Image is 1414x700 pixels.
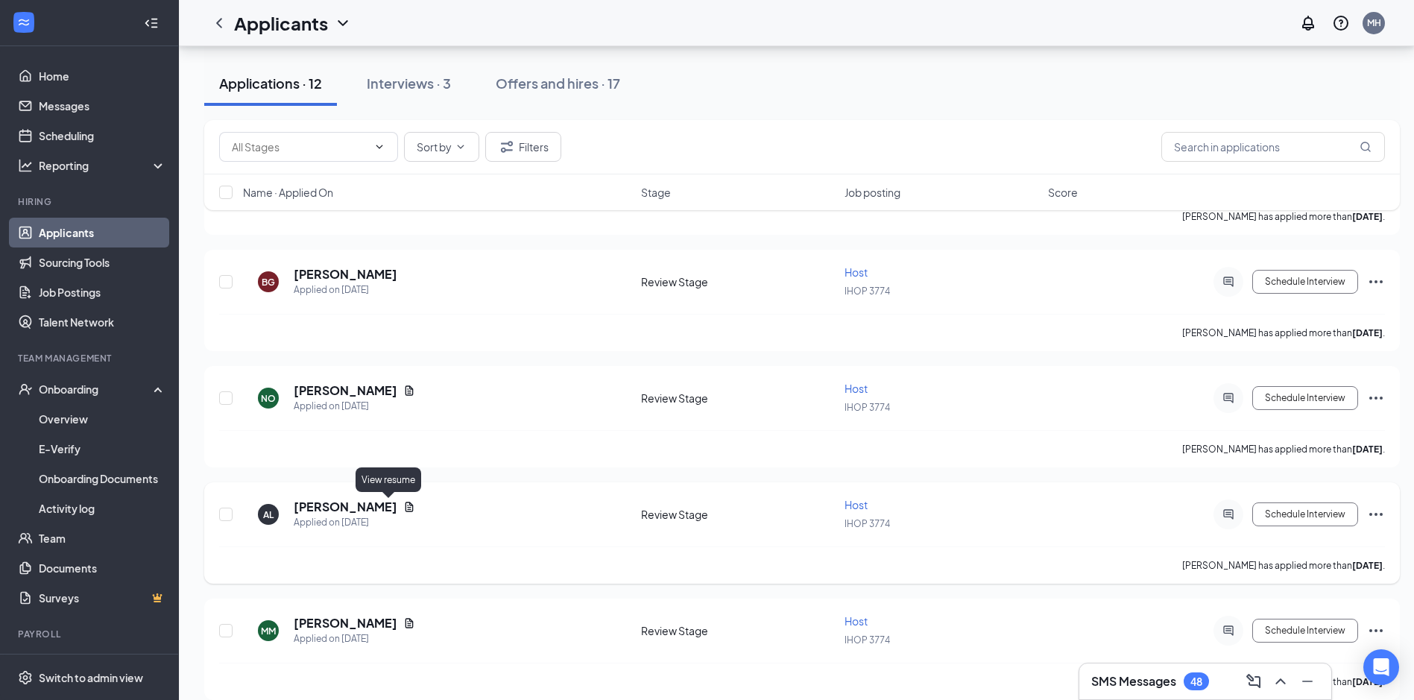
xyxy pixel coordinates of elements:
span: Job posting [845,185,900,200]
span: Host [845,614,868,628]
a: Team [39,523,166,553]
a: PayrollCrown [39,650,166,680]
a: Messages [39,91,166,121]
div: View resume [356,467,421,492]
svg: Ellipses [1367,505,1385,523]
a: E-Verify [39,434,166,464]
p: [PERSON_NAME] has applied more than . [1182,443,1385,455]
a: Home [39,61,166,91]
div: Applied on [DATE] [294,631,415,646]
div: Applications · 12 [219,74,322,92]
div: Onboarding [39,382,154,397]
span: Stage [641,185,671,200]
svg: WorkstreamLogo [16,15,31,30]
b: [DATE] [1352,676,1383,687]
div: Team Management [18,352,163,365]
div: Open Intercom Messenger [1363,649,1399,685]
a: Talent Network [39,307,166,337]
button: Schedule Interview [1252,386,1358,410]
svg: ChevronUp [1272,672,1290,690]
span: Host [845,265,868,279]
a: Scheduling [39,121,166,151]
a: SurveysCrown [39,583,166,613]
h5: [PERSON_NAME] [294,615,397,631]
button: ComposeMessage [1242,669,1266,693]
button: Minimize [1295,669,1319,693]
h5: [PERSON_NAME] [294,499,397,515]
button: Sort byChevronDown [404,132,479,162]
svg: ComposeMessage [1245,672,1263,690]
span: IHOP 3774 [845,402,890,413]
a: Sourcing Tools [39,247,166,277]
a: Documents [39,553,166,583]
div: Interviews · 3 [367,74,451,92]
svg: Document [403,501,415,513]
svg: Document [403,385,415,397]
b: [DATE] [1352,327,1383,338]
div: Review Stage [641,623,836,638]
button: Schedule Interview [1252,502,1358,526]
svg: Minimize [1298,672,1316,690]
svg: Collapse [144,16,159,31]
svg: ActiveChat [1219,276,1237,288]
div: Reporting [39,158,167,173]
svg: Ellipses [1367,622,1385,640]
h5: [PERSON_NAME] [294,382,397,399]
span: IHOP 3774 [845,518,890,529]
span: Name · Applied On [243,185,333,200]
span: Score [1048,185,1078,200]
a: Job Postings [39,277,166,307]
div: Hiring [18,195,163,208]
button: Schedule Interview [1252,270,1358,294]
div: NO [261,392,276,405]
h1: Applicants [234,10,328,36]
svg: ActiveChat [1219,625,1237,637]
div: Applied on [DATE] [294,515,415,530]
button: Filter Filters [485,132,561,162]
p: [PERSON_NAME] has applied more than . [1182,327,1385,339]
svg: Notifications [1299,14,1317,32]
div: Review Stage [641,274,836,289]
svg: Filter [498,138,516,156]
div: Applied on [DATE] [294,399,415,414]
div: MM [261,625,276,637]
span: IHOP 3774 [845,286,890,297]
svg: Ellipses [1367,389,1385,407]
div: MH [1367,16,1381,29]
input: Search in applications [1161,132,1385,162]
span: IHOP 3774 [845,634,890,646]
svg: ActiveChat [1219,392,1237,404]
svg: ChevronDown [373,141,385,153]
svg: MagnifyingGlass [1360,141,1372,153]
button: Schedule Interview [1252,619,1358,643]
b: [DATE] [1352,560,1383,571]
a: Activity log [39,494,166,523]
div: BG [262,276,275,288]
svg: ActiveChat [1219,508,1237,520]
svg: UserCheck [18,382,33,397]
div: 48 [1190,675,1202,688]
svg: Analysis [18,158,33,173]
svg: Ellipses [1367,273,1385,291]
a: Applicants [39,218,166,247]
span: Sort by [417,142,452,152]
svg: Settings [18,670,33,685]
div: AL [263,508,274,521]
svg: ChevronDown [334,14,352,32]
a: Onboarding Documents [39,464,166,494]
div: Review Stage [641,391,836,406]
p: [PERSON_NAME] has applied more than . [1182,559,1385,572]
span: Host [845,498,868,511]
h3: SMS Messages [1091,673,1176,690]
div: Switch to admin view [39,670,143,685]
span: Host [845,382,868,395]
svg: ChevronLeft [210,14,228,32]
svg: Document [403,617,415,629]
svg: QuestionInfo [1332,14,1350,32]
div: Review Stage [641,507,836,522]
b: [DATE] [1352,444,1383,455]
div: Offers and hires · 17 [496,74,620,92]
input: All Stages [232,139,367,155]
button: ChevronUp [1269,669,1293,693]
